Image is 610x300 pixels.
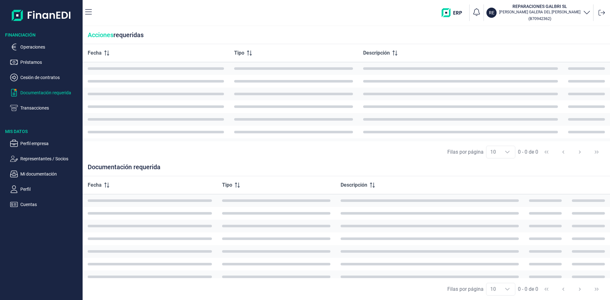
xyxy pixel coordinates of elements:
button: Previous Page [556,282,571,297]
button: Operaciones [10,43,80,51]
span: Tipo [234,49,244,57]
div: Filas por página [447,148,484,156]
span: Tipo [222,181,232,189]
p: Operaciones [20,43,80,51]
p: Mi documentación [20,170,80,178]
span: Acciones [88,31,113,39]
div: Choose [500,283,515,295]
span: 0 - 0 de 0 [518,287,538,292]
div: Choose [500,146,515,158]
p: Perfil empresa [20,140,80,147]
button: Representantes / Socios [10,155,80,163]
button: Préstamos [10,58,80,66]
h3: REPARACIONES GALBRI SL [499,3,580,10]
div: requeridas [83,26,610,44]
button: Transacciones [10,104,80,112]
p: Cesión de contratos [20,74,80,81]
button: Perfil empresa [10,140,80,147]
button: Documentación requerida [10,89,80,97]
p: Perfil [20,185,80,193]
span: Descripción [341,181,367,189]
button: Last Page [589,144,604,160]
button: Next Page [572,282,587,297]
p: Representantes / Socios [20,155,80,163]
button: First Page [539,282,554,297]
button: REREPARACIONES GALBRI SL[PERSON_NAME] GALERA DEL [PERSON_NAME](B70942362) [486,3,591,22]
button: Cuentas [10,201,80,208]
span: Fecha [88,49,102,57]
button: Cesión de contratos [10,74,80,81]
button: Next Page [572,144,587,160]
span: Descripción [363,49,390,57]
button: Previous Page [556,144,571,160]
div: Documentación requerida [83,163,610,176]
img: erp [442,8,467,17]
p: Cuentas [20,201,80,208]
span: 0 - 0 de 0 [518,150,538,155]
div: Filas por página [447,285,484,293]
p: RE [489,10,494,16]
button: Last Page [589,282,604,297]
p: Préstamos [20,58,80,66]
small: Copiar cif [528,16,551,21]
button: Perfil [10,185,80,193]
button: Mi documentación [10,170,80,178]
p: [PERSON_NAME] GALERA DEL [PERSON_NAME] [499,10,580,15]
img: Logo de aplicación [12,5,71,25]
button: First Page [539,144,554,160]
span: Fecha [88,181,102,189]
p: Documentación requerida [20,89,80,97]
p: Transacciones [20,104,80,112]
